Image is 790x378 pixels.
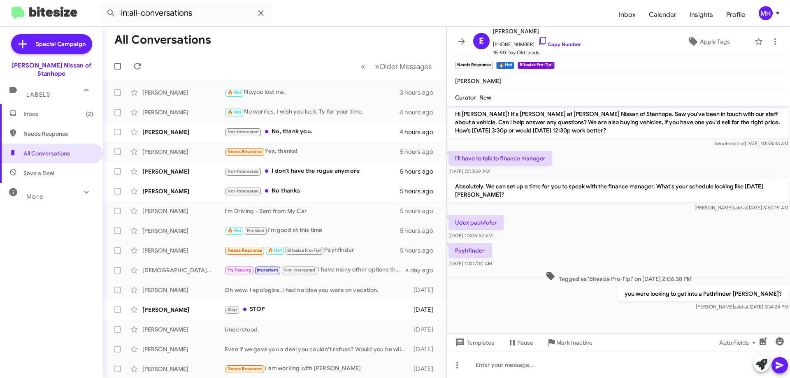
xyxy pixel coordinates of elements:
span: Not-Interested [228,169,259,174]
span: Not-Interested [228,129,259,135]
span: Tagged as 'Bitesize Pro-Tip!' on [DATE] 2:06:38 PM [542,271,695,283]
span: [PERSON_NAME] [493,26,581,36]
div: Even if we gave you a deal you couldn't refuse? Would you be willing to travel a bit? [225,345,409,353]
button: Pause [501,335,540,350]
div: Oh wow. I apologize. I had no idea you were on vacation. [225,286,409,294]
a: Inbox [612,3,642,27]
a: Insights [683,3,720,27]
small: Needs Response [455,62,493,69]
button: Apply Tags [666,34,750,49]
span: Important [257,267,278,273]
span: 15-90 Day Old Leads [493,49,581,57]
h1: All Conversations [114,33,211,46]
div: I'm Driving - Sent from My Car [225,207,400,215]
div: I'm good at this time [225,226,400,235]
div: [PERSON_NAME] [142,167,225,176]
p: you were looking to get into a Pathfinder [PERSON_NAME]? [618,286,788,301]
nav: Page navigation example [356,58,437,75]
span: said at [734,304,748,310]
button: Next [370,58,437,75]
div: 5 hours ago [400,207,440,215]
span: [DATE] 7:03:59 AM [448,168,490,174]
div: [DATE] [409,286,440,294]
span: [DATE] 10:07:10 AM [448,260,492,267]
span: [DATE] 10:06:52 AM [448,232,493,239]
div: [PERSON_NAME] [142,108,225,116]
span: » [375,61,379,72]
small: Bitesize Pro-Tip! [518,62,555,69]
span: E [479,35,484,48]
span: 🔥 Hot [228,90,242,95]
button: Auto Fields [713,335,765,350]
a: Special Campaign [11,34,92,54]
div: [PERSON_NAME] [142,227,225,235]
div: No worries. I wish you luck. Ty for your time. [225,107,400,117]
span: Bitesize Pro-Tip! [287,248,321,253]
span: Older Messages [379,62,432,71]
span: Stop [228,307,237,312]
span: Not-Interested [228,188,259,194]
p: Payhfinder [448,243,492,258]
span: [PERSON_NAME] [DATE] 8:50:19 AM [695,204,788,211]
span: 🔥 Hot [228,109,242,115]
div: 5 hours ago [400,187,440,195]
div: Payhfinder [225,246,400,255]
span: Needs Response [228,149,263,154]
span: Save a Deal [23,169,54,177]
div: [PERSON_NAME] [142,148,225,156]
p: Hi [PERSON_NAME]! It's [PERSON_NAME] at [PERSON_NAME] Nissan of Stanhope. Saw you've been in touc... [448,107,788,138]
button: Previous [356,58,370,75]
span: said at [730,140,745,146]
span: Calendar [642,3,683,27]
div: [PERSON_NAME] [142,128,225,136]
div: [DEMOGRAPHIC_DATA][PERSON_NAME] [142,266,225,274]
div: I am working with [PERSON_NAME] [225,364,409,373]
div: [PERSON_NAME] [142,246,225,255]
div: 4 hours ago [400,108,440,116]
div: 5 hours ago [400,167,440,176]
span: Needs Response [228,248,263,253]
div: [PERSON_NAME] [142,286,225,294]
button: Templates [447,335,501,350]
div: 5 hours ago [400,148,440,156]
p: I'll have to talk to finance manager [448,151,552,166]
span: Finished [247,228,265,233]
span: [PERSON_NAME] [455,77,501,85]
span: Labels [26,91,50,98]
small: 🔥 Hot [496,62,514,69]
div: No thanks [225,186,400,196]
span: Needs Response [23,130,93,138]
div: [DATE] [409,365,440,373]
div: 4 hours ago [400,128,440,136]
button: Mark Inactive [540,335,599,350]
div: [PERSON_NAME] [142,88,225,97]
div: 3 hours ago [400,88,440,97]
div: 5 hours ago [400,227,440,235]
span: Apply Tags [700,34,730,49]
div: Yes, thanks! [225,147,400,156]
button: MH [752,6,781,20]
span: Inbox [23,110,93,118]
span: Not-Interested [283,267,315,273]
span: More [26,193,43,200]
div: [PERSON_NAME] [142,365,225,373]
span: (2) [86,110,93,118]
div: Understood. [225,325,409,334]
div: a day ago [405,266,440,274]
div: [PERSON_NAME] [142,325,225,334]
span: Auto Fields [719,335,759,350]
span: Mark Inactive [556,335,592,350]
span: Curator [455,94,476,101]
div: MH [759,6,773,20]
div: [DATE] [409,325,440,334]
span: Special Campaign [36,40,86,48]
p: Udex pauhfofer [448,215,504,230]
span: 🔥 Hot [228,228,242,233]
span: 🔥 Hot [268,248,282,253]
div: [PERSON_NAME] [142,207,225,215]
span: Needs Response [228,366,263,371]
p: Absolutely. We can set up a time for you to speak with the finance manager. What's your schedule ... [448,179,788,202]
a: Profile [720,3,752,27]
